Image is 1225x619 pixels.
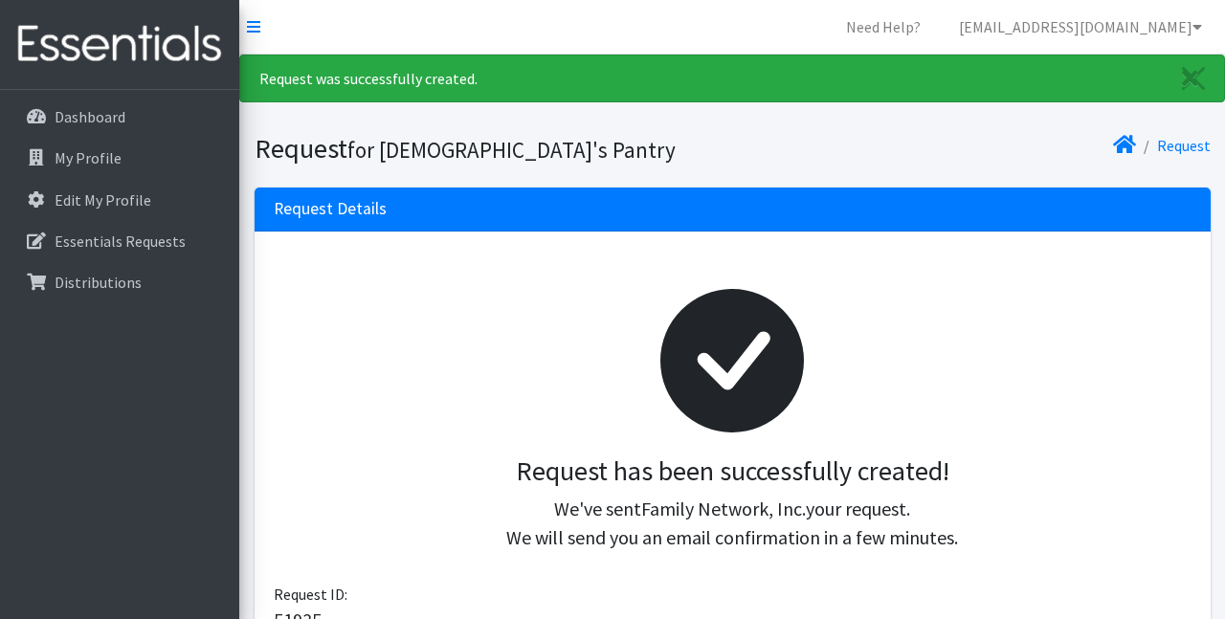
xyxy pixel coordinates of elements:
[8,139,232,177] a: My Profile
[274,585,347,604] span: Request ID:
[55,107,125,126] p: Dashboard
[55,190,151,210] p: Edit My Profile
[8,98,232,136] a: Dashboard
[55,148,122,167] p: My Profile
[944,8,1217,46] a: [EMAIL_ADDRESS][DOMAIN_NAME]
[8,263,232,301] a: Distributions
[255,132,725,166] h1: Request
[641,497,806,520] span: Family Network, Inc.
[347,136,676,164] small: for [DEMOGRAPHIC_DATA]'s Pantry
[274,199,387,219] h3: Request Details
[8,12,232,77] img: HumanEssentials
[831,8,936,46] a: Need Help?
[239,55,1225,102] div: Request was successfully created.
[289,495,1176,552] p: We've sent your request. We will send you an email confirmation in a few minutes.
[55,273,142,292] p: Distributions
[8,181,232,219] a: Edit My Profile
[1163,55,1224,101] a: Close
[289,455,1176,488] h3: Request has been successfully created!
[8,222,232,260] a: Essentials Requests
[1157,136,1211,155] a: Request
[55,232,186,251] p: Essentials Requests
